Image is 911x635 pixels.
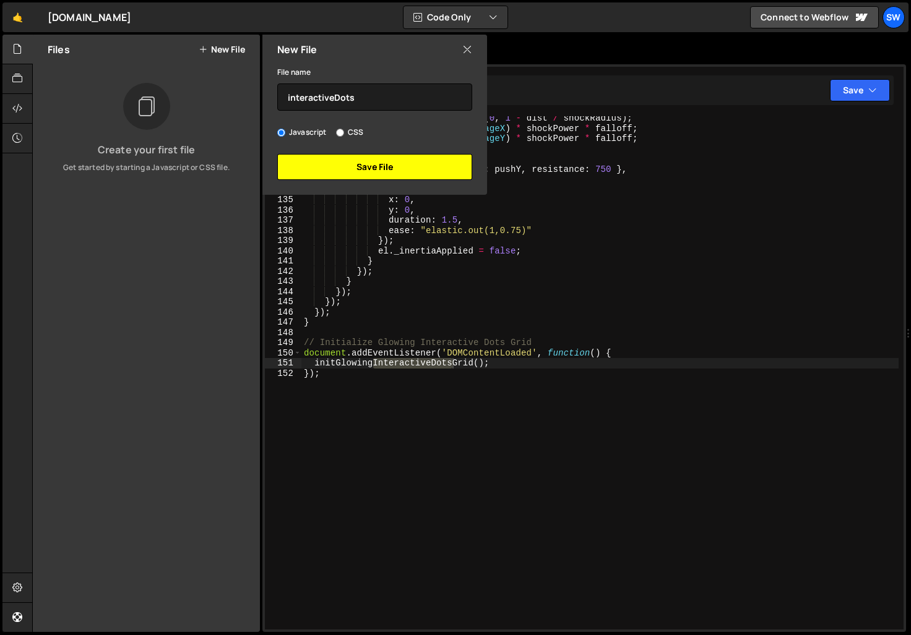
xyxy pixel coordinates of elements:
div: 135 [265,195,301,205]
div: 145 [265,297,301,307]
div: 146 [265,307,301,318]
input: Javascript [277,129,285,137]
h2: New File [277,43,317,56]
div: [DOMAIN_NAME] [48,10,131,25]
input: Name [277,83,472,111]
button: Save File [277,154,472,180]
input: CSS [336,129,344,137]
div: 149 [265,338,301,348]
label: Javascript [277,126,327,139]
a: 🤙 [2,2,33,32]
button: Code Only [404,6,507,28]
div: 142 [265,266,301,277]
a: Sw [883,6,905,28]
label: CSS [336,126,363,139]
button: New File [199,45,245,54]
div: 139 [265,236,301,246]
div: 147 [265,317,301,328]
a: Connect to Webflow [750,6,879,28]
div: 150 [265,348,301,359]
p: Get started by starting a Javascript or CSS file. [43,162,250,173]
h3: Create your first file [43,145,250,155]
div: 141 [265,256,301,266]
div: 136 [265,205,301,216]
div: 152 [265,369,301,379]
div: 144 [265,287,301,297]
label: File name [277,66,311,79]
div: 148 [265,328,301,338]
div: 143 [265,276,301,287]
div: 138 [265,226,301,236]
button: Save [830,79,890,101]
div: 140 [265,246,301,257]
div: 137 [265,215,301,226]
h2: Files [48,43,70,56]
div: 151 [265,358,301,369]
